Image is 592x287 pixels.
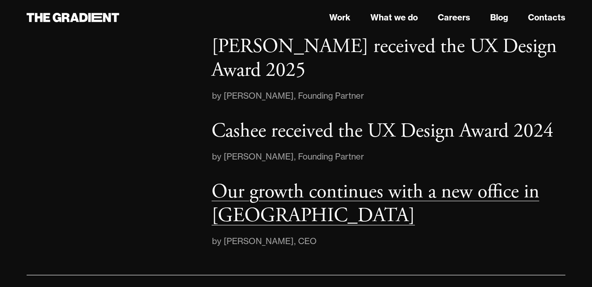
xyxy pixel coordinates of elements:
a: Blog [490,11,508,24]
div: [PERSON_NAME] [224,150,294,163]
a: Contacts [528,11,565,24]
a: Cashee received the UX Design Award 2024 [212,119,565,143]
p: Cashee received the UX Design Award 2024 [212,118,553,144]
a: [PERSON_NAME] received the UX Design Award 2025 [212,35,565,82]
div: by [212,89,224,102]
div: , [294,89,298,102]
div: by [212,235,224,248]
a: Careers [438,11,470,24]
div: [PERSON_NAME] [224,89,294,102]
a: Work [329,11,350,24]
div: Founding Partner [298,89,364,102]
div: CEO [298,235,317,248]
div: by [212,150,224,163]
a: Our growth continues with a new office in [GEOGRAPHIC_DATA] [212,180,565,228]
div: Founding Partner [298,150,364,163]
div: [PERSON_NAME] [224,235,294,248]
p: [PERSON_NAME] received the UX Design Award 2025 [212,34,557,83]
a: What we do [370,11,418,24]
p: Our growth continues with a new office in [GEOGRAPHIC_DATA] [212,179,539,229]
div: , [294,235,298,248]
div: , [294,150,298,163]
